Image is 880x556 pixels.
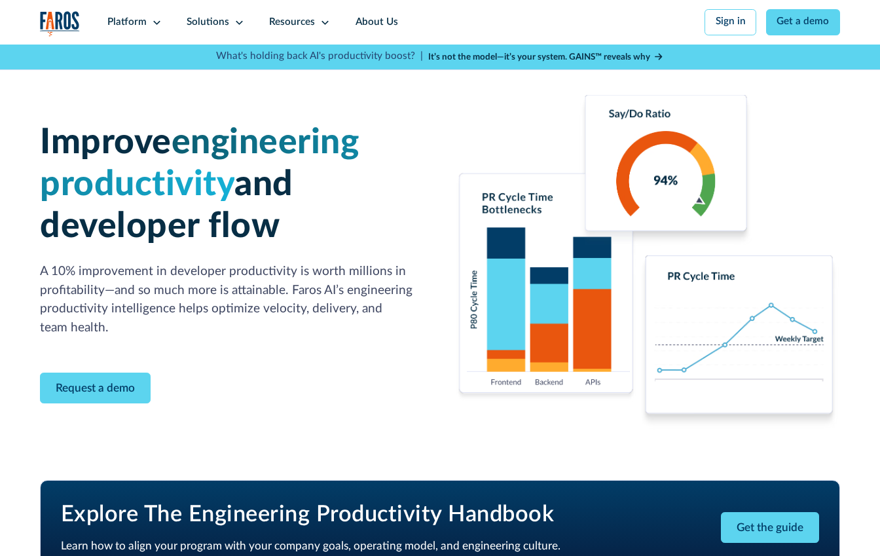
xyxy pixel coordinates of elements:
a: Sign in [705,9,756,35]
div: Solutions [187,15,229,30]
h1: Improve and developer flow [40,122,425,248]
a: It’s not the model—it’s your system. GAINS™ reveals why [428,50,664,64]
div: Resources [269,15,315,30]
p: Learn how to align your program with your company goals, operating model, and engineering culture. [61,538,661,555]
a: Contact Modal [40,373,151,403]
span: engineering productivity [40,125,359,202]
div: Platform [107,15,147,30]
h2: Explore The Engineering Productivity Handbook [61,501,661,528]
p: A 10% improvement in developer productivity is worth millions in profitability—and so much more i... [40,263,425,337]
strong: It’s not the model—it’s your system. GAINS™ reveals why [428,52,650,62]
img: Logo of the analytics and reporting company Faros. [40,11,80,37]
a: home [40,11,80,37]
a: Get a demo [766,9,840,35]
p: What's holding back AI's productivity boost? | [216,49,423,64]
a: Get the guide [721,512,819,543]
